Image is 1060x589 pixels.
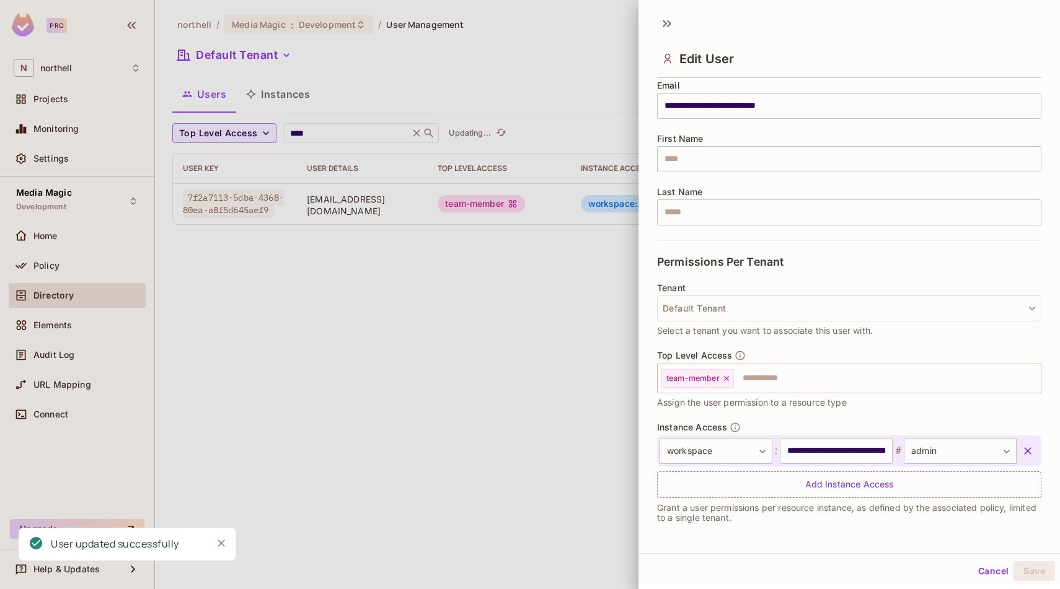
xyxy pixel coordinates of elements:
[904,438,1017,464] div: admin
[661,369,734,388] div: team-member
[657,422,727,432] span: Instance Access
[657,134,704,144] span: First Name
[679,51,734,66] span: Edit User
[1014,561,1055,581] button: Save
[657,81,680,90] span: Email
[657,283,686,293] span: Tenant
[666,373,720,383] span: team-member
[657,351,732,360] span: Top Level Access
[657,187,702,197] span: Last Name
[973,561,1014,581] button: Cancel
[657,471,1041,498] div: Add Instance Access
[657,396,847,409] span: Assign the user permission to a resource type
[657,503,1041,523] p: Grant a user permissions per resource instance, as defined by the associated policy, limited to a...
[657,324,873,338] span: Select a tenant you want to associate this user with.
[657,256,784,268] span: Permissions Per Tenant
[772,443,780,458] span: :
[657,295,1041,321] button: Default Tenant
[893,443,904,458] span: #
[660,438,772,464] div: workspace
[212,534,231,552] button: Close
[51,536,179,552] div: User updated successfully
[1035,377,1037,379] button: Open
